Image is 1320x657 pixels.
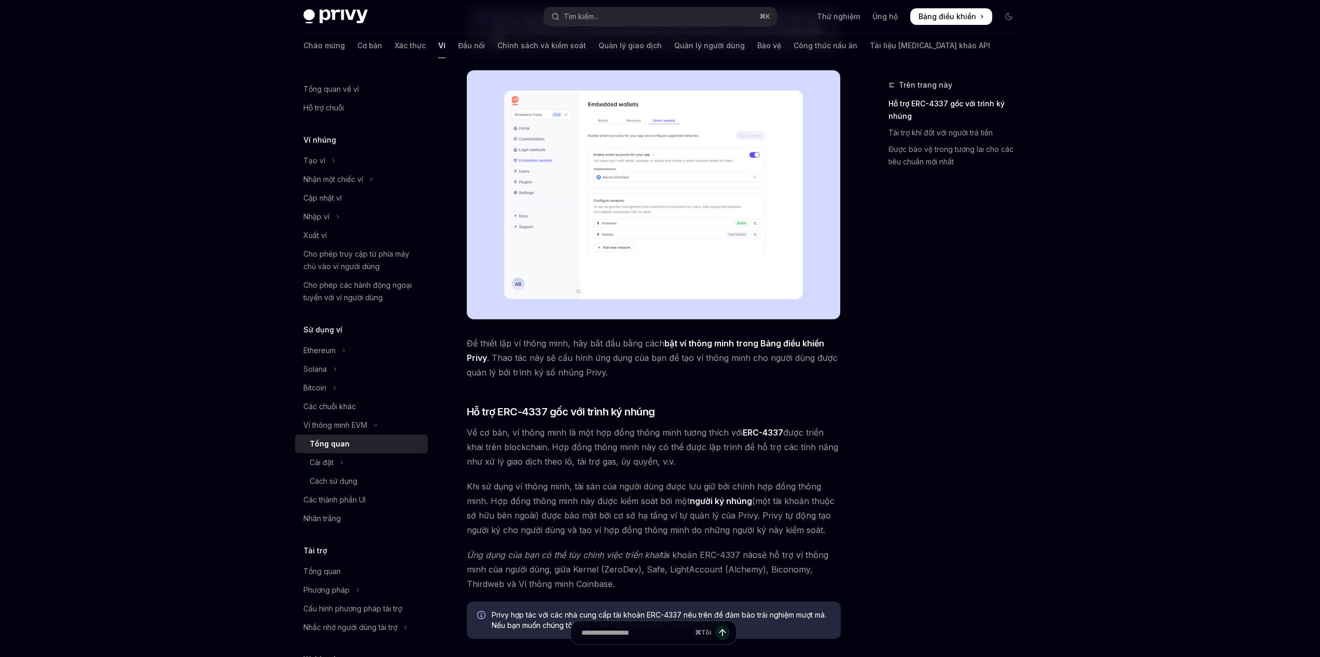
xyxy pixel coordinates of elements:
[395,33,426,58] a: Xác thực
[467,353,838,378] font: . Thao tác này sẽ cấu hình ứng dụng của bạn để tạo ví thông minh cho người dùng được quản lý bởi ...
[310,477,357,485] font: Cách sử dụng
[295,360,428,379] button: Chuyển đổi phần Solana
[817,12,860,21] font: Thử nghiệm
[581,621,691,644] input: Đặt một câu hỏi...
[872,12,898,21] font: Ủng hộ
[303,212,329,221] font: Nhập ví
[599,41,662,50] font: Quản lý giao dịch
[817,11,860,22] a: Thử nghiệm
[870,33,990,58] a: Tài liệu [MEDICAL_DATA] khảo API
[295,581,428,599] button: Phần Chuyển đổi Phương pháp
[303,383,326,392] font: Bitcoin
[743,427,783,438] a: ERC-4337
[438,41,446,50] font: Ví
[757,41,781,50] font: Bảo vệ
[295,472,428,491] a: Cách sử dụng
[295,435,428,453] a: Tổng quan
[295,151,428,170] button: Chuyển đổi Tạo phần ví
[467,550,828,589] font: sẽ hỗ trợ ví thông minh của người dùng, giữa Kernel (ZeroDev), Safe, LightAccount (Alchemy), Bico...
[872,11,898,22] a: Ủng hộ
[303,175,363,184] font: Nhận một chiếc ví
[467,427,838,467] font: được triển khai trên blockchain. Hợp đồng thông minh này có thể được lập trình để hỗ trợ các tính...
[599,33,662,58] a: Quản lý giao dịch
[674,41,745,50] font: Quản lý người dùng
[766,12,770,20] font: K
[661,550,758,560] font: tài khoản ERC-4337 nào
[303,546,327,555] font: Tài trợ
[467,481,821,506] font: Khi sử dụng ví thông minh, tài sản của người dùng được lưu giữ bởi chính hợp đồng thông minh. Hợp...
[295,509,428,528] a: Nhãn trắng
[467,427,743,438] font: Về cơ bản, ví thông minh là một hợp đồng thông minh tương thích với
[888,95,1025,124] a: Hỗ trợ ERC-4337 gốc với trình ký nhúng
[303,365,327,373] font: Solana
[295,341,428,360] button: Chuyển đổi phần Ethereum
[303,281,412,302] font: Cho phép các hành động ngoại tuyến với ví người dùng
[1001,8,1017,25] button: Chuyển đổi chế độ tối
[674,33,745,58] a: Quản lý người dùng
[295,276,428,307] a: Cho phép các hành động ngoại tuyến với ví người dùng
[295,416,428,435] button: Chuyển đổi phần ví thông minh EVM
[295,618,428,637] button: Chuyển đổi phần Nhắc nhở người dùng tài trợ
[303,156,325,165] font: Tạo ví
[295,80,428,99] a: Tổng quan về ví
[888,141,1025,170] a: Được bảo vệ trong tương lai cho các tiêu chuẩn mới nhất
[303,41,345,50] font: Chào mừng
[357,33,382,58] a: Cơ bản
[303,567,341,576] font: Tổng quan
[310,439,350,448] font: Tổng quan
[303,231,327,240] font: Xuất ví
[477,611,488,621] svg: Thông tin
[303,402,356,411] font: Các chuỗi khác
[303,325,342,334] font: Sử dụng ví
[759,12,766,20] font: ⌘
[295,491,428,509] a: Các thành phần UI
[467,70,841,319] img: Mẫu cho phép ví thông minh
[310,458,334,467] font: Cài đặt
[458,33,485,58] a: Đầu nối
[295,453,428,472] button: Chuyển đổi phần Thiết lập
[295,599,428,618] a: Cấu hình phương pháp tài trợ
[303,9,368,24] img: logo tối
[295,245,428,276] a: Cho phép truy cập từ phía máy chủ vào ví người dùng
[303,193,342,202] font: Cập nhật ví
[492,610,826,630] font: Privy hợp tác với các nhà cung cấp tài khoản ERC-4337 nêu trên để đảm bảo trải nghiệm mượt mà. Nế...
[303,33,345,58] a: Chào mừng
[467,406,655,418] font: Hỗ trợ ERC-4337 gốc với trình ký nhúng
[295,207,428,226] button: Chuyển đổi phần Nhập ví
[888,124,1025,141] a: Tài trợ khí đốt với người trả tiền
[757,33,781,58] a: Bảo vệ
[794,41,857,50] font: Công thức nấu ăn
[295,397,428,416] a: Các chuỗi khác
[715,625,730,640] button: Gửi tin nhắn
[888,99,1005,120] font: Hỗ trợ ERC-4337 gốc với trình ký nhúng
[295,99,428,117] a: Hỗ trợ chuỗi
[303,346,336,355] font: Ethereum
[303,495,366,504] font: Các thành phần UI
[467,550,661,560] font: Ứng dụng của bạn có thể tùy chỉnh việc triển khai
[544,7,776,26] button: Mở tìm kiếm
[497,33,586,58] a: Chính sách và kiểm soát
[870,41,990,50] font: Tài liệu [MEDICAL_DATA] khảo API
[899,80,952,89] font: Trên trang này
[467,338,664,348] font: Để thiết lập ví thông minh, hãy bắt đầu bằng cách
[438,33,446,58] a: Ví
[690,496,752,506] font: người ký nhúng
[395,41,426,50] font: Xác thực
[497,41,586,50] font: Chính sách và kiểm soát
[295,379,428,397] button: Chuyển đổi phần Bitcoin
[303,249,409,271] font: Cho phép truy cập từ phía máy chủ vào ví người dùng
[303,135,336,144] font: Ví nhúng
[303,103,344,112] font: Hỗ trợ chuỗi
[303,421,367,429] font: Ví thông minh EVM
[303,85,359,93] font: Tổng quan về ví
[303,514,341,523] font: Nhãn trắng
[295,170,428,189] button: Chuyển đổi Nhận phần ví
[564,12,599,21] font: Tìm kiếm...
[794,33,857,58] a: Công thức nấu ăn
[458,41,485,50] font: Đầu nối
[303,585,350,594] font: Phương pháp
[910,8,992,25] a: Bảng điều khiển
[888,128,993,137] font: Tài trợ khí đốt với người trả tiền
[888,145,1013,166] font: Được bảo vệ trong tương lai cho các tiêu chuẩn mới nhất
